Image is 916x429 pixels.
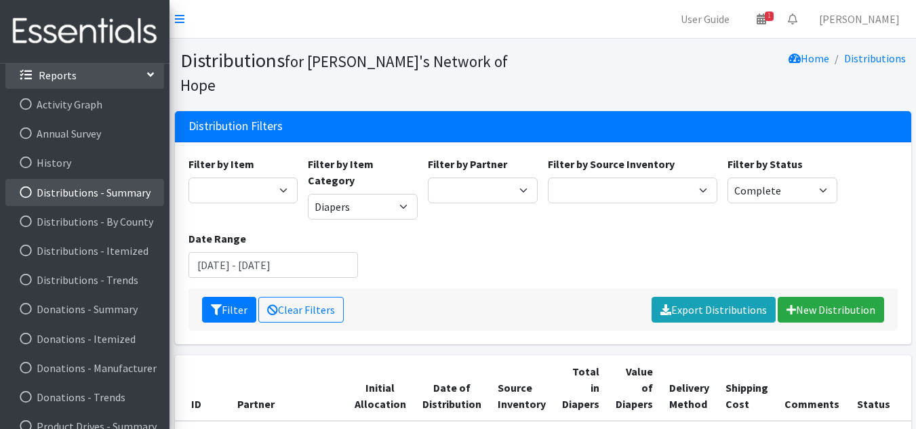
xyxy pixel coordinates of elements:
[765,12,774,21] span: 1
[849,355,912,421] th: Status
[554,355,608,421] th: Total in Diapers
[5,91,164,118] a: Activity Graph
[5,384,164,411] a: Donations - Trends
[188,230,246,247] label: Date Range
[5,9,164,54] img: HumanEssentials
[188,119,283,134] h3: Distribution Filters
[428,156,507,172] label: Filter by Partner
[414,355,490,421] th: Date of Distribution
[776,355,849,421] th: Comments
[5,62,164,89] a: Reports
[39,68,77,82] p: Reports
[5,179,164,206] a: Distributions - Summary
[175,355,229,421] th: ID
[5,325,164,352] a: Donations - Itemized
[5,208,164,235] a: Distributions - By County
[202,297,256,323] button: Filter
[789,52,829,65] a: Home
[258,297,344,323] a: Clear Filters
[661,355,717,421] th: Delivery Method
[717,355,776,421] th: Shipping Cost
[5,120,164,147] a: Annual Survey
[5,266,164,293] a: Distributions - Trends
[5,149,164,176] a: History
[180,52,508,95] small: for [PERSON_NAME]'s Network of Hope
[652,297,776,323] a: Export Distributions
[188,252,358,278] input: January 1, 2011 - December 31, 2011
[670,5,740,33] a: User Guide
[728,156,803,172] label: Filter by Status
[490,355,554,421] th: Source Inventory
[808,5,911,33] a: [PERSON_NAME]
[229,355,346,421] th: Partner
[5,295,164,323] a: Donations - Summary
[844,52,906,65] a: Distributions
[548,156,675,172] label: Filter by Source Inventory
[346,355,414,421] th: Initial Allocation
[5,354,164,382] a: Donations - Manufacturer
[308,156,418,188] label: Filter by Item Category
[188,156,254,172] label: Filter by Item
[746,5,777,33] a: 1
[180,49,538,96] h1: Distributions
[778,297,884,323] a: New Distribution
[608,355,661,421] th: Value of Diapers
[5,237,164,264] a: Distributions - Itemized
